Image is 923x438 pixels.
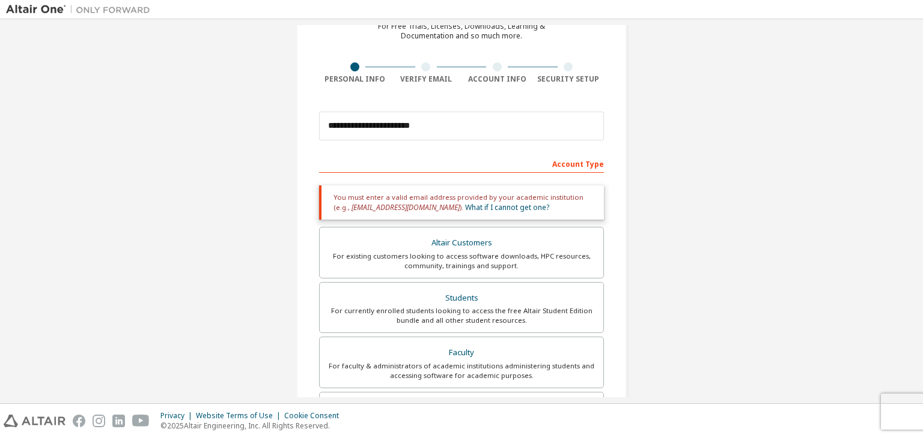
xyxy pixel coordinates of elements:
div: Website Terms of Use [196,411,284,421]
img: instagram.svg [93,415,105,427]
div: For Free Trials, Licenses, Downloads, Learning & Documentation and so much more. [378,22,545,41]
div: For existing customers looking to access software downloads, HPC resources, community, trainings ... [327,251,596,271]
img: altair_logo.svg [4,415,65,427]
p: © 2025 Altair Engineering, Inc. All Rights Reserved. [160,421,346,431]
div: Personal Info [319,74,391,84]
div: Faculty [327,344,596,361]
div: Cookie Consent [284,411,346,421]
div: Verify Email [391,74,462,84]
div: Privacy [160,411,196,421]
img: Altair One [6,4,156,16]
div: Altair Customers [327,235,596,251]
div: Account Type [319,154,604,173]
span: [EMAIL_ADDRESS][DOMAIN_NAME] [352,202,460,212]
a: What if I cannot get one? [465,202,549,212]
div: Students [327,290,596,307]
div: Security Setup [533,74,605,84]
div: You must enter a valid email address provided by your academic institution (e.g., ). [319,185,604,220]
img: youtube.svg [132,415,150,427]
img: linkedin.svg [112,415,125,427]
div: For faculty & administrators of academic institutions administering students and accessing softwa... [327,361,596,380]
div: For currently enrolled students looking to access the free Altair Student Edition bundle and all ... [327,306,596,325]
img: facebook.svg [73,415,85,427]
div: Account Info [461,74,533,84]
